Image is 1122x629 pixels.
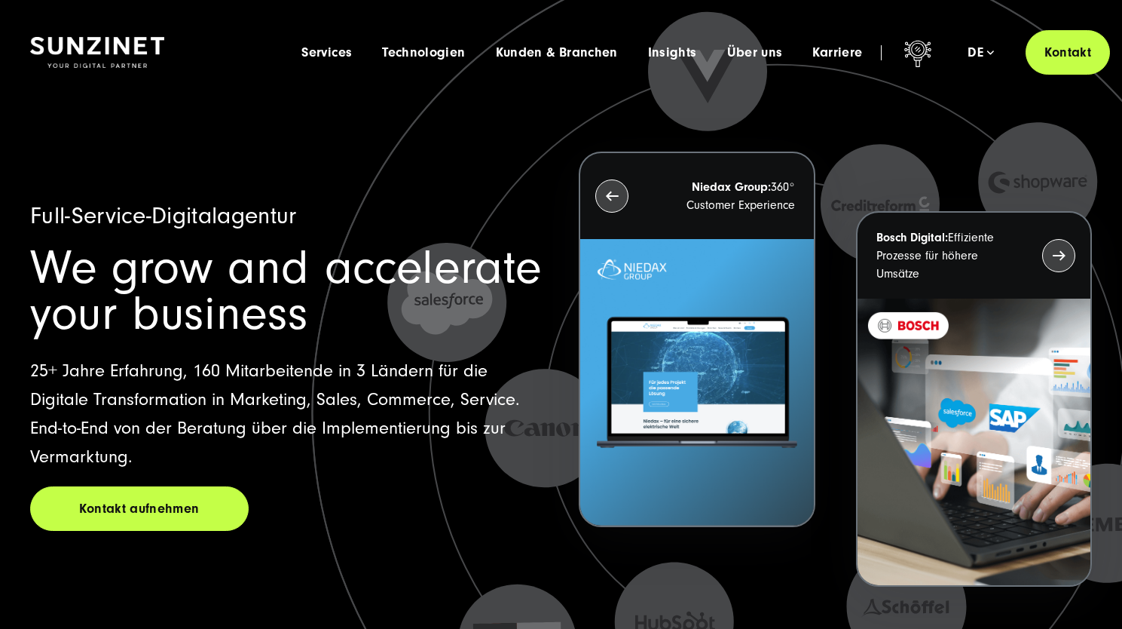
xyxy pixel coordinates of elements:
[30,241,542,341] span: We grow and accelerate your business
[1026,30,1110,75] a: Kontakt
[30,37,164,69] img: SUNZINET Full Service Digital Agentur
[876,231,948,244] strong: Bosch Digital:
[727,45,783,60] a: Über uns
[876,229,1015,283] p: Effiziente Prozesse für höhere Umsätze
[30,202,297,229] span: Full-Service-Digitalagentur
[692,180,771,194] strong: Niedax Group:
[580,239,813,526] img: Letztes Projekt von Niedax. Ein Laptop auf dem die Niedax Website geöffnet ist, auf blauem Hinter...
[30,486,249,531] a: Kontakt aufnehmen
[812,45,862,60] a: Karriere
[656,178,794,214] p: 360° Customer Experience
[858,299,1090,585] img: BOSCH - Kundeprojekt - Digital Transformation Agentur SUNZINET
[301,45,352,60] a: Services
[496,45,618,60] a: Kunden & Branchen
[856,211,1092,587] button: Bosch Digital:Effiziente Prozesse für höhere Umsätze BOSCH - Kundeprojekt - Digital Transformatio...
[30,357,543,471] p: 25+ Jahre Erfahrung, 160 Mitarbeitende in 3 Ländern für die Digitale Transformation in Marketing,...
[382,45,465,60] a: Technologien
[648,45,697,60] a: Insights
[968,45,994,60] div: de
[579,152,815,527] button: Niedax Group:360° Customer Experience Letztes Projekt von Niedax. Ein Laptop auf dem die Niedax W...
